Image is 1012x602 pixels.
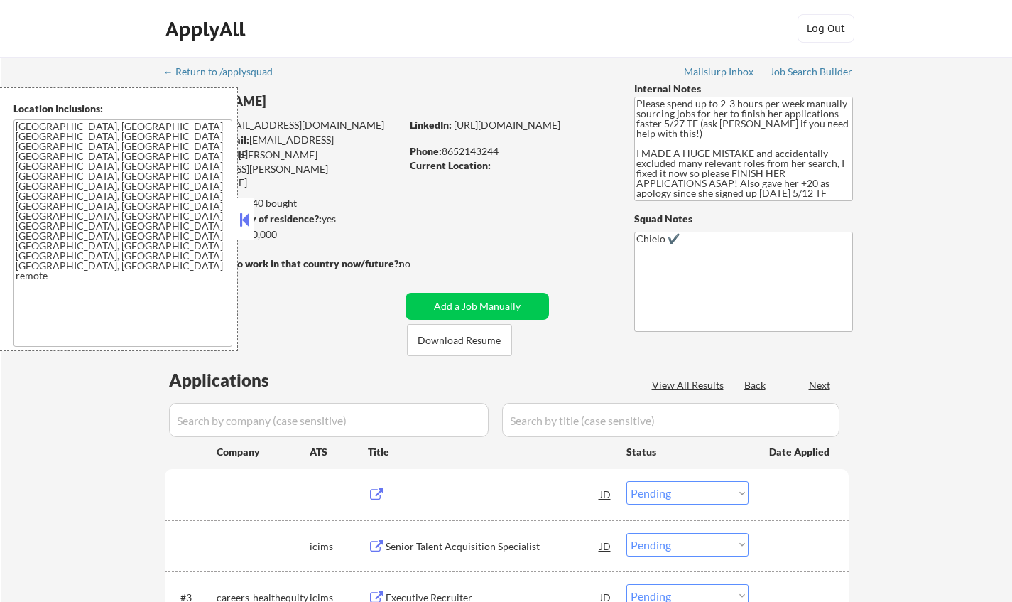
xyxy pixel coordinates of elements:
[770,67,853,77] div: Job Search Builder
[454,119,560,131] a: [URL][DOMAIN_NAME]
[310,539,368,554] div: icims
[684,67,755,77] div: Mailslurp Inbox
[217,445,310,459] div: Company
[798,14,854,43] button: Log Out
[399,257,440,271] div: no
[165,257,401,269] strong: Will need Visa to work in that country now/future?:
[169,403,489,437] input: Search by company (case sensitive)
[809,378,832,392] div: Next
[634,212,853,226] div: Squad Notes
[163,66,286,80] a: ← Return to /applysquad
[13,102,232,116] div: Location Inclusions:
[599,481,613,507] div: JD
[165,148,401,190] div: [PERSON_NAME][EMAIL_ADDRESS][PERSON_NAME][DOMAIN_NAME]
[599,533,613,559] div: JD
[407,324,512,356] button: Download Resume
[410,145,442,157] strong: Phone:
[368,445,613,459] div: Title
[406,293,549,320] button: Add a Job Manually
[626,439,749,464] div: Status
[386,539,600,554] div: Senior Talent Acquisition Specialist
[164,196,401,210] div: 234 sent / 240 bought
[684,66,755,80] a: Mailslurp Inbox
[769,445,832,459] div: Date Applied
[634,82,853,96] div: Internal Notes
[652,378,728,392] div: View All Results
[164,227,401,242] div: $90,000
[165,133,401,161] div: [EMAIL_ADDRESS][DOMAIN_NAME]
[410,144,611,158] div: 8652143244
[165,118,401,132] div: [EMAIL_ADDRESS][DOMAIN_NAME]
[502,403,839,437] input: Search by title (case sensitive)
[770,66,853,80] a: Job Search Builder
[744,378,767,392] div: Back
[410,159,491,171] strong: Current Location:
[163,67,286,77] div: ← Return to /applysquad
[310,445,368,459] div: ATS
[169,372,310,389] div: Applications
[410,119,452,131] strong: LinkedIn:
[164,212,396,226] div: yes
[165,17,249,41] div: ApplyAll
[165,92,457,110] div: [PERSON_NAME]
